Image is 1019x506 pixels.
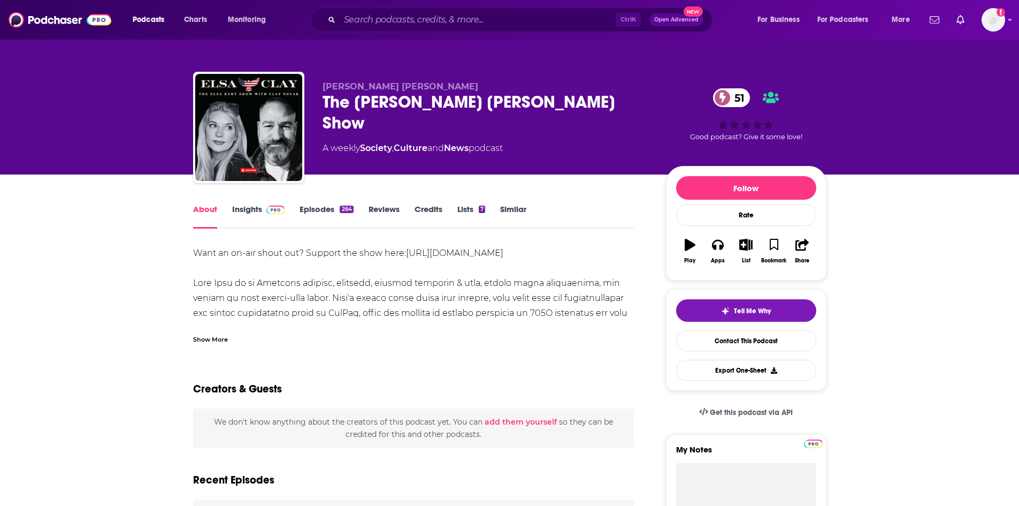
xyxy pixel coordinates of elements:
[392,143,394,153] span: ,
[266,206,285,214] img: Podchaser Pro
[320,7,723,32] div: Search podcasts, credits, & more...
[711,258,725,264] div: Apps
[666,81,826,148] div: 51Good podcast? Give it some love!
[228,12,266,27] span: Monitoring
[760,232,788,270] button: Bookmark
[925,11,944,29] a: Show notifications dropdown
[654,17,699,22] span: Open Advanced
[691,399,802,426] a: Get this podcast via API
[804,440,823,448] img: Podchaser Pro
[952,11,969,29] a: Show notifications dropdown
[427,143,444,153] span: and
[369,204,400,229] a: Reviews
[323,81,478,92] span: [PERSON_NAME] [PERSON_NAME]
[193,473,274,487] h2: Recent Episodes
[982,8,1005,32] img: User Profile
[795,258,809,264] div: Share
[184,12,207,27] span: Charts
[406,248,503,258] a: [URL][DOMAIN_NAME]
[676,360,816,381] button: Export One-Sheet
[884,11,923,28] button: open menu
[616,13,641,27] span: Ctrl K
[193,382,282,396] h2: Creators & Guests
[457,204,485,229] a: Lists7
[485,418,557,426] button: add them yourself
[676,176,816,200] button: Follow
[757,12,800,27] span: For Business
[676,204,816,226] div: Rate
[415,204,442,229] a: Credits
[195,74,302,181] img: The Elsa Kurt Show
[500,204,526,229] a: Similar
[340,206,353,213] div: 264
[676,444,816,463] label: My Notes
[788,232,816,270] button: Share
[724,88,750,107] span: 51
[713,88,750,107] a: 51
[676,330,816,351] a: Contact This Podcast
[817,12,869,27] span: For Podcasters
[193,204,217,229] a: About
[710,408,793,417] span: Get this podcast via API
[982,8,1005,32] button: Show profile menu
[214,417,613,439] span: We don't know anything about the creators of this podcast yet . You can so they can be credited f...
[9,10,111,30] img: Podchaser - Follow, Share and Rate Podcasts
[125,11,178,28] button: open menu
[340,11,616,28] input: Search podcasts, credits, & more...
[761,258,786,264] div: Bookmark
[704,232,732,270] button: Apps
[676,232,704,270] button: Play
[810,11,884,28] button: open menu
[323,142,503,155] div: A weekly podcast
[750,11,813,28] button: open menu
[360,143,392,153] a: Society
[177,11,213,28] a: Charts
[479,206,485,213] div: 7
[232,204,285,229] a: InsightsPodchaser Pro
[982,8,1005,32] span: Logged in as luilaking
[676,299,816,322] button: tell me why sparkleTell Me Why
[742,258,750,264] div: List
[892,12,910,27] span: More
[804,438,823,448] a: Pro website
[721,307,730,315] img: tell me why sparkle
[734,307,771,315] span: Tell Me Why
[220,11,280,28] button: open menu
[684,258,695,264] div: Play
[649,13,703,26] button: Open AdvancedNew
[690,133,802,141] span: Good podcast? Give it some love!
[394,143,427,153] a: Culture
[732,232,760,270] button: List
[684,6,703,17] span: New
[133,12,164,27] span: Podcasts
[300,204,353,229] a: Episodes264
[444,143,469,153] a: News
[997,8,1005,17] svg: Add a profile image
